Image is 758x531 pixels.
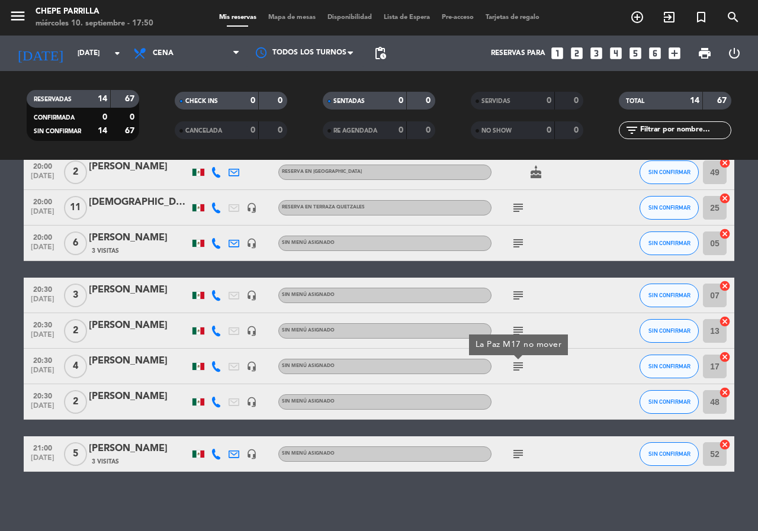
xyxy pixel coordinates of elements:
[64,390,87,414] span: 2
[322,14,378,21] span: Disponibilidad
[640,196,699,220] button: SIN CONFIRMAR
[529,165,543,179] i: cake
[64,319,87,343] span: 2
[640,390,699,414] button: SIN CONFIRMAR
[282,292,335,297] span: Sin menú asignado
[717,96,729,105] strong: 67
[28,230,57,243] span: 20:00
[89,195,189,210] div: [DEMOGRAPHIC_DATA][PERSON_NAME]
[92,246,119,256] span: 3 Visitas
[125,95,137,103] strong: 67
[719,387,731,398] i: cancel
[28,159,57,172] span: 20:00
[569,46,584,61] i: looks_two
[89,353,189,369] div: [PERSON_NAME]
[89,159,189,175] div: [PERSON_NAME]
[608,46,624,61] i: looks_4
[640,319,699,343] button: SIN CONFIRMAR
[719,228,731,240] i: cancel
[36,18,153,30] div: miércoles 10. septiembre - 17:50
[648,450,690,457] span: SIN CONFIRMAR
[28,331,57,345] span: [DATE]
[511,324,525,338] i: subject
[628,46,643,61] i: looks_5
[574,126,581,134] strong: 0
[694,10,708,24] i: turned_in_not
[282,363,335,368] span: Sin menú asignado
[648,363,690,369] span: SIN CONFIRMAR
[639,124,731,137] input: Filtrar por nombre...
[89,441,189,456] div: [PERSON_NAME]
[34,115,75,121] span: CONFIRMADA
[436,14,480,21] span: Pre-acceso
[481,128,512,134] span: NO SHOW
[511,359,525,374] i: subject
[511,447,525,461] i: subject
[373,46,387,60] span: pending_actions
[185,128,222,134] span: CANCELADA
[153,49,174,57] span: Cena
[28,317,57,331] span: 20:30
[9,7,27,25] i: menu
[480,14,545,21] span: Tarjetas de regalo
[630,10,644,24] i: add_circle_outline
[648,169,690,175] span: SIN CONFIRMAR
[28,208,57,221] span: [DATE]
[28,402,57,416] span: [DATE]
[64,196,87,220] span: 11
[648,204,690,211] span: SIN CONFIRMAR
[698,46,712,60] span: print
[719,280,731,292] i: cancel
[98,95,107,103] strong: 14
[34,96,72,102] span: RESERVADAS
[333,128,377,134] span: RE AGENDADA
[648,292,690,298] span: SIN CONFIRMAR
[64,355,87,378] span: 4
[9,7,27,29] button: menu
[640,160,699,184] button: SIN CONFIRMAR
[9,40,72,66] i: [DATE]
[28,353,57,366] span: 20:30
[246,449,257,459] i: headset_mic
[282,205,365,210] span: RESERVA EN TERRAZA QUETZALES
[547,96,551,105] strong: 0
[547,126,551,134] strong: 0
[28,440,57,454] span: 21:00
[34,128,81,134] span: SIN CONFIRMAR
[625,123,639,137] i: filter_list
[246,238,257,249] i: headset_mic
[64,160,87,184] span: 2
[720,36,749,71] div: LOG OUT
[250,96,255,105] strong: 0
[28,194,57,208] span: 20:00
[246,326,257,336] i: headset_mic
[640,355,699,378] button: SIN CONFIRMAR
[511,201,525,215] i: subject
[89,282,189,298] div: [PERSON_NAME]
[726,10,740,24] i: search
[481,98,510,104] span: SERVIDAS
[92,457,119,466] span: 3 Visitas
[426,96,433,105] strong: 0
[28,172,57,186] span: [DATE]
[719,439,731,450] i: cancel
[28,454,57,468] span: [DATE]
[378,14,436,21] span: Lista de Espera
[282,169,362,174] span: RESERVA EN [GEOGRAPHIC_DATA]
[28,282,57,295] span: 20:30
[640,284,699,307] button: SIN CONFIRMAR
[130,113,137,121] strong: 0
[28,388,57,402] span: 20:30
[98,127,107,135] strong: 14
[250,126,255,134] strong: 0
[89,318,189,333] div: [PERSON_NAME]
[399,126,403,134] strong: 0
[246,397,257,407] i: headset_mic
[399,96,403,105] strong: 0
[662,10,676,24] i: exit_to_app
[282,328,335,333] span: Sin menú asignado
[185,98,218,104] span: CHECK INS
[719,192,731,204] i: cancel
[89,389,189,404] div: [PERSON_NAME]
[278,96,285,105] strong: 0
